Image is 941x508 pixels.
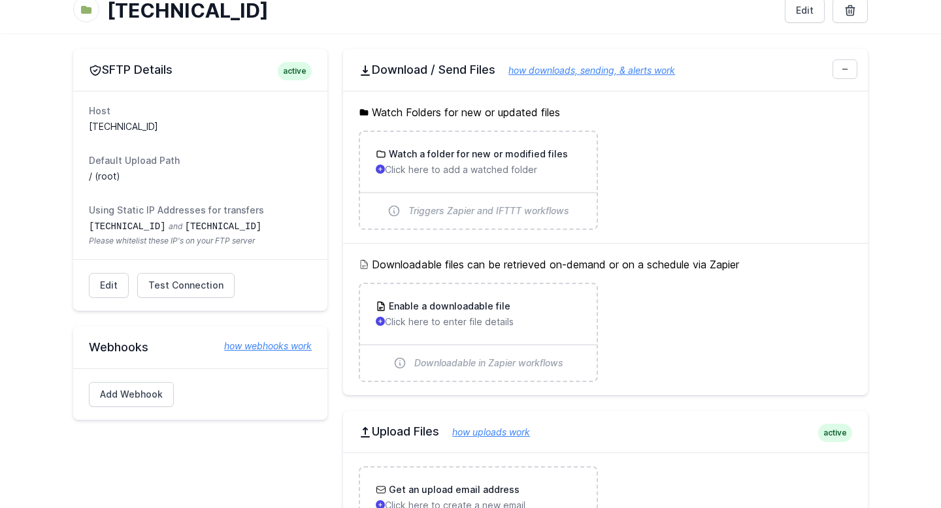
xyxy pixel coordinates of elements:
dt: Using Static IP Addresses for transfers [89,204,312,217]
span: Please whitelist these IP's on your FTP server [89,236,312,246]
h5: Downloadable files can be retrieved on-demand or on a schedule via Zapier [359,257,852,272]
a: Edit [89,273,129,298]
h2: Upload Files [359,424,852,439]
span: Test Connection [148,279,223,292]
span: Triggers Zapier and IFTTT workflows [408,204,569,217]
h2: Webhooks [89,340,312,355]
p: Click here to add a watched folder [376,163,580,176]
a: how uploads work [439,426,530,437]
h2: SFTP Details [89,62,312,78]
p: Click here to enter file details [376,315,580,328]
span: active [278,62,312,80]
span: and [169,221,182,231]
h2: Download / Send Files [359,62,852,78]
dt: Host [89,104,312,118]
a: Watch a folder for new or modified files Click here to add a watched folder Triggers Zapier and I... [360,132,596,229]
a: how downloads, sending, & alerts work [495,65,675,76]
a: Test Connection [137,273,235,298]
dd: [TECHNICAL_ID] [89,120,312,133]
span: active [818,424,852,442]
a: how webhooks work [211,340,312,353]
h5: Watch Folders for new or updated files [359,104,852,120]
h3: Watch a folder for new or modified files [386,148,568,161]
code: [TECHNICAL_ID] [89,221,166,232]
h3: Get an upload email address [386,483,520,496]
code: [TECHNICAL_ID] [185,221,262,232]
h3: Enable a downloadable file [386,300,510,313]
dd: / (root) [89,170,312,183]
a: Enable a downloadable file Click here to enter file details Downloadable in Zapier workflows [360,284,596,381]
dt: Default Upload Path [89,154,312,167]
a: Add Webhook [89,382,174,407]
span: Downloadable in Zapier workflows [414,357,563,370]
